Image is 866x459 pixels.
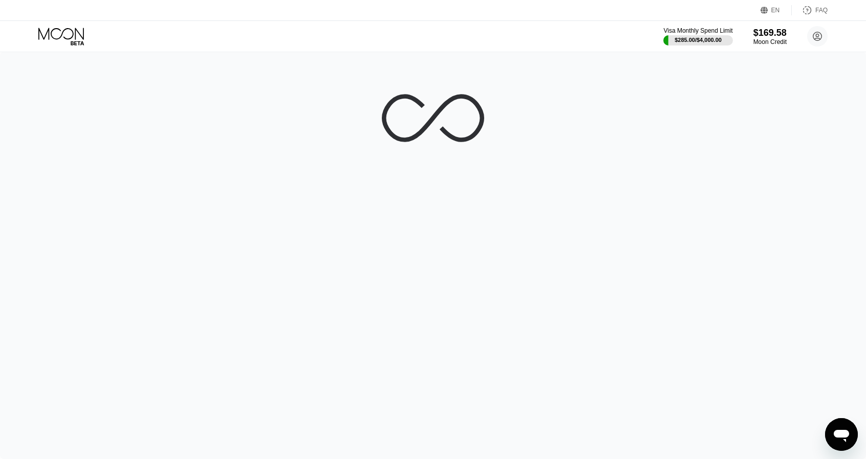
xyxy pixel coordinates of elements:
[815,7,828,14] div: FAQ
[825,418,858,451] iframe: Кнопка запуска окна обмена сообщениями
[753,38,787,45] div: Moon Credit
[675,37,722,43] div: $285.00 / $4,000.00
[792,5,828,15] div: FAQ
[753,28,787,45] div: $169.58Moon Credit
[761,5,792,15] div: EN
[663,27,732,45] div: Visa Monthly Spend Limit$285.00/$4,000.00
[753,28,787,38] div: $169.58
[771,7,780,14] div: EN
[663,27,732,34] div: Visa Monthly Spend Limit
